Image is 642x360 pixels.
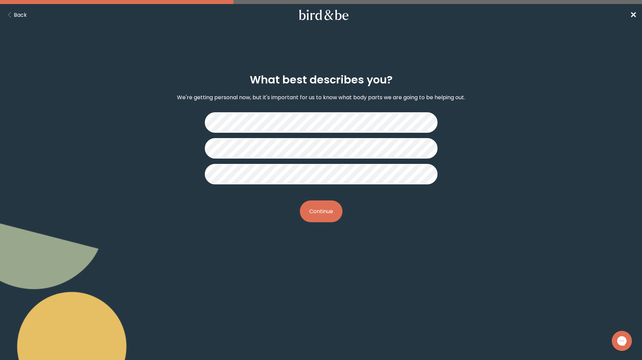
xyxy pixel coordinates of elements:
p: We're getting personal now, but it's important for us to know what body parts we are going to be ... [177,93,465,102]
button: Continue [300,200,342,222]
button: Back Button [5,11,27,19]
h2: What best describes you? [250,72,393,88]
span: ✕ [630,9,637,20]
a: ✕ [630,9,637,21]
iframe: Gorgias live chat messenger [608,328,635,353]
